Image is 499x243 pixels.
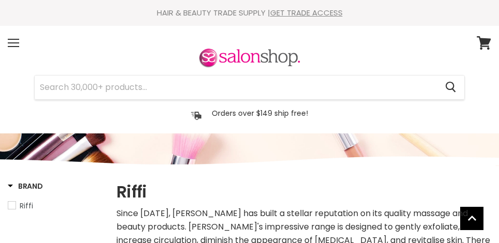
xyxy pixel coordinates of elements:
input: Search [35,75,437,99]
p: Orders over $149 ship free! [212,109,308,118]
a: GET TRADE ACCESS [270,7,343,18]
button: Search [437,75,464,99]
a: Riffi [8,200,104,211]
h1: Riffi [116,181,491,203]
form: Product [34,75,465,100]
span: Riffi [20,201,33,211]
h3: Brand [8,181,43,191]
